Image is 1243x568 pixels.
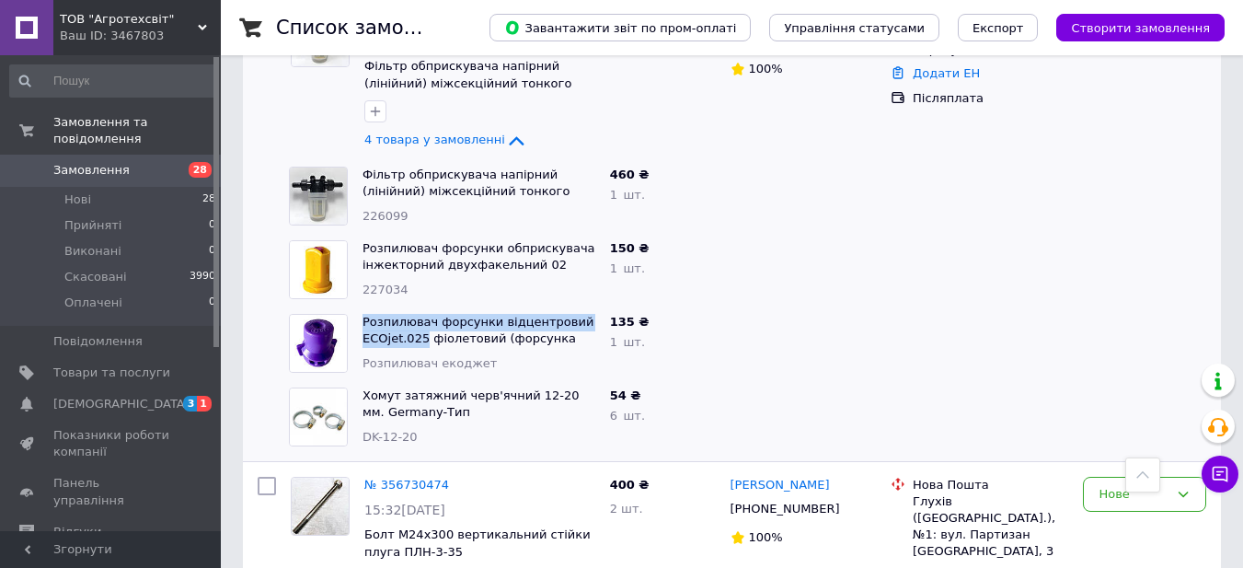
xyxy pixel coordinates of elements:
[64,269,127,285] span: Скасовані
[364,59,572,124] a: Фільтр обприскувача напірний (лінійний) міжсекційний тонкого очищення Agroplast AP19FCM_80 (Агроп...
[727,497,844,521] div: [PHONE_NUMBER]
[209,217,215,234] span: 0
[64,191,91,208] span: Нові
[197,396,212,412] span: 1
[60,11,198,28] span: ТОВ "Агротехсвіт"
[610,261,645,275] span: 1 шт.
[53,396,190,412] span: [DEMOGRAPHIC_DATA]
[504,19,736,36] span: Завантажити звіт по пром-оплаті
[183,396,198,412] span: 3
[913,66,980,80] a: Додати ЕН
[610,502,643,516] span: 2 шт.
[53,162,130,179] span: Замовлення
[749,530,783,544] span: 100%
[364,478,449,492] a: № 356730474
[290,315,347,372] img: Фото товару
[363,241,595,289] a: Розпилювач форсунки обприскувача інжекторний двухфакельний 02 6MS02P2 Agroplast
[364,503,445,517] span: 15:32[DATE]
[64,217,121,234] span: Прийняті
[53,524,101,540] span: Відгуки
[53,114,221,147] span: Замовлення та повідомлення
[1038,20,1225,34] a: Створити замовлення
[290,168,347,225] img: Фото товару
[202,191,215,208] span: 28
[363,168,570,233] a: Фільтр обприскувача напірний (лінійний) міжсекційний тонкого очищення Agroplast AP19FCM_80 (Агроп...
[364,527,591,559] a: Болт М24х300 вертикальний стійки плуга ПЛН-3-35
[610,168,650,181] span: 460 ₴
[913,90,1068,107] div: Післяплата
[749,62,783,75] span: 100%
[190,269,215,285] span: 3990
[784,21,925,35] span: Управління статусами
[913,477,1068,493] div: Нова Пошта
[610,315,650,329] span: 135 ₴
[1071,21,1210,35] span: Створити замовлення
[290,241,347,298] img: Фото товару
[64,295,122,311] span: Оплачені
[973,21,1024,35] span: Експорт
[290,388,347,446] img: Фото товару
[53,365,170,381] span: Товари та послуги
[364,133,527,146] a: 4 товара у замовленні
[292,478,349,535] img: Фото товару
[189,162,212,178] span: 28
[610,188,645,202] span: 1 шт.
[363,430,418,444] span: DK-12-20
[363,209,409,223] span: 226099
[64,243,121,260] span: Виконані
[363,356,497,370] span: Розпилювач екоджет
[1056,14,1225,41] button: Створити замовлення
[291,477,350,536] a: Фото товару
[363,388,580,436] a: Хомут затяжний черв'ячний 12-20 мм. Germany-Тип ([GEOGRAPHIC_DATA])
[363,283,409,296] span: 227034
[610,409,645,423] span: 6 шт.
[913,493,1068,561] div: Глухів ([GEOGRAPHIC_DATA].), №1: вул. Партизан [GEOGRAPHIC_DATA], 3
[958,14,1039,41] button: Експорт
[53,333,143,350] span: Повідомлення
[610,335,645,349] span: 1 шт.
[610,241,650,255] span: 150 ₴
[610,478,650,492] span: 400 ₴
[1202,456,1238,493] button: Чат з покупцем
[1099,485,1168,504] div: Нове
[209,295,215,311] span: 0
[53,475,170,508] span: Панель управління
[769,14,939,41] button: Управління статусами
[53,427,170,460] span: Показники роботи компанії
[9,64,217,98] input: Пошук
[276,17,463,39] h1: Список замовлень
[60,28,221,44] div: Ваш ID: 3467803
[209,243,215,260] span: 0
[363,315,593,363] a: Розпилювач форсунки відцентровий ECOjet.025 фіолетовий (форсунка екоджет)
[489,14,751,41] button: Завантажити звіт по пром-оплаті
[731,477,830,494] a: [PERSON_NAME]
[610,388,641,402] span: 54 ₴
[364,133,505,146] span: 4 товара у замовленні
